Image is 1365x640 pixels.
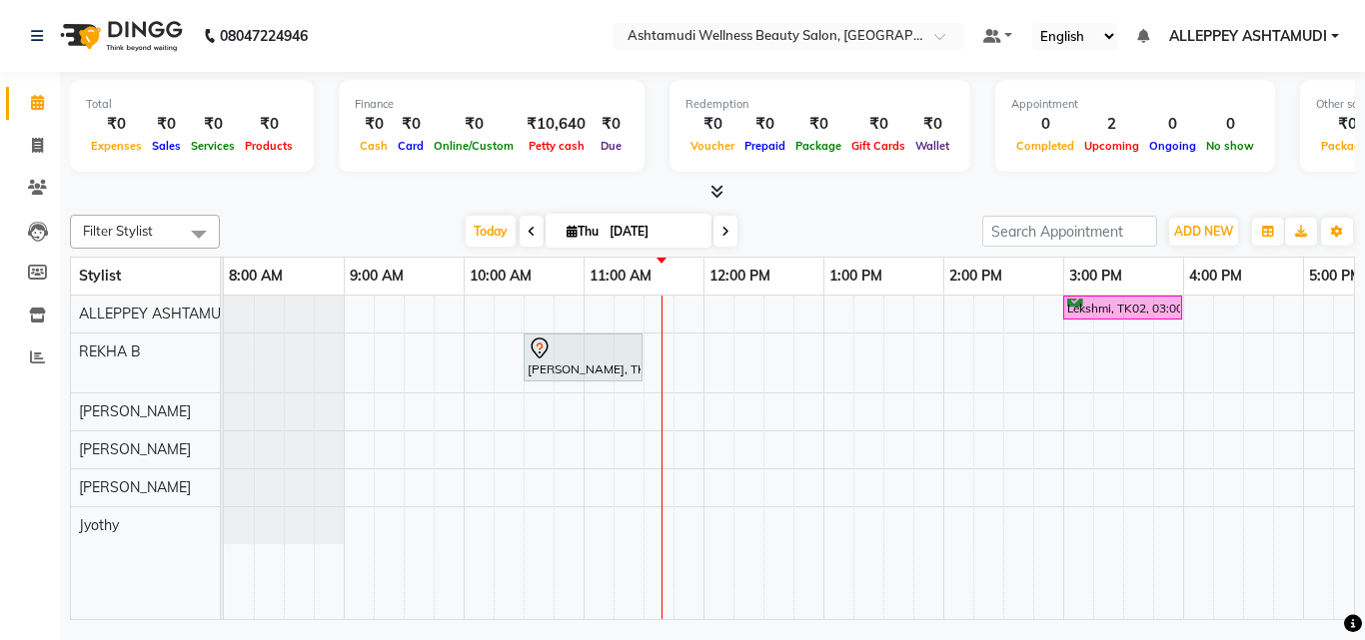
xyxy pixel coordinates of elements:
[220,8,308,64] b: 08047224946
[240,139,298,153] span: Products
[79,402,191,420] span: [PERSON_NAME]
[846,113,910,136] div: ₹0
[1144,113,1201,136] div: 0
[604,217,703,247] input: 2025-09-04
[1169,218,1238,246] button: ADD NEW
[1065,299,1180,318] div: Lekshmi, TK02, 03:00 PM-04:00 PM, Aroma Pedicure
[1011,139,1079,153] span: Completed
[429,139,519,153] span: Online/Custom
[519,113,594,136] div: ₹10,640
[147,113,186,136] div: ₹0
[1184,262,1247,291] a: 4:00 PM
[526,336,641,378] div: [PERSON_NAME], TK01, 10:30 AM-11:30 AM, Anti-[MEDICAL_DATA] Treatment With Spa
[1011,96,1259,113] div: Appointment
[944,262,1007,291] a: 2:00 PM
[596,139,627,153] span: Due
[1201,113,1259,136] div: 0
[79,342,141,360] span: REKHA B
[79,305,235,322] span: ALLEPPEY ASHTAMUDI
[685,96,954,113] div: Redemption
[685,139,739,153] span: Voucher
[824,262,887,291] a: 1:00 PM
[355,96,629,113] div: Finance
[355,113,393,136] div: ₹0
[345,262,409,291] a: 9:00 AM
[224,262,288,291] a: 8:00 AM
[79,440,191,458] span: [PERSON_NAME]
[1144,139,1201,153] span: Ongoing
[466,216,516,247] span: Today
[562,224,604,239] span: Thu
[429,113,519,136] div: ₹0
[79,478,191,496] span: [PERSON_NAME]
[910,139,954,153] span: Wallet
[186,113,240,136] div: ₹0
[1079,139,1144,153] span: Upcoming
[83,223,153,239] span: Filter Stylist
[465,262,537,291] a: 10:00 AM
[79,267,121,285] span: Stylist
[685,113,739,136] div: ₹0
[86,139,147,153] span: Expenses
[1011,113,1079,136] div: 0
[393,113,429,136] div: ₹0
[355,139,393,153] span: Cash
[594,113,629,136] div: ₹0
[393,139,429,153] span: Card
[739,113,790,136] div: ₹0
[186,139,240,153] span: Services
[1169,26,1327,47] span: ALLEPPEY ASHTAMUDI
[86,96,298,113] div: Total
[585,262,657,291] a: 11:00 AM
[86,113,147,136] div: ₹0
[79,516,119,534] span: Jyothy
[790,113,846,136] div: ₹0
[1064,262,1127,291] a: 3:00 PM
[982,216,1157,247] input: Search Appointment
[240,113,298,136] div: ₹0
[739,139,790,153] span: Prepaid
[790,139,846,153] span: Package
[524,139,590,153] span: Petty cash
[51,8,188,64] img: logo
[147,139,186,153] span: Sales
[1079,113,1144,136] div: 2
[846,139,910,153] span: Gift Cards
[1174,224,1233,239] span: ADD NEW
[1201,139,1259,153] span: No show
[704,262,775,291] a: 12:00 PM
[910,113,954,136] div: ₹0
